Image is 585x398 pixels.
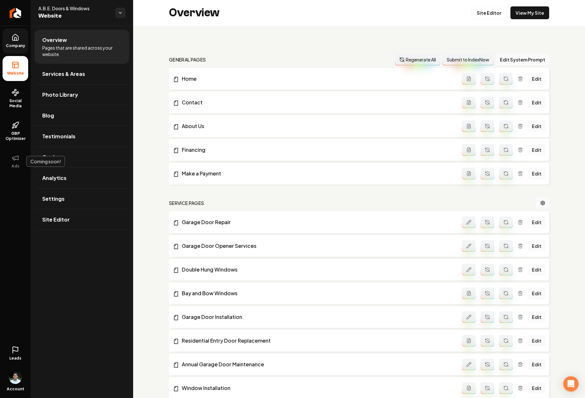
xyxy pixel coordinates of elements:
a: GBP Optimizer [3,116,28,146]
a: Edit [528,264,545,275]
a: Window Installation [173,384,462,392]
a: Leads [3,341,28,366]
a: Edit [528,288,545,299]
span: Testimonials [42,133,76,140]
button: Edit admin page prompt [462,311,476,323]
button: Add admin page prompt [462,73,476,85]
span: Company [3,43,28,48]
a: Edit [528,144,545,156]
span: Pages that are shared across your website. [42,45,122,57]
button: Ads [3,149,28,174]
button: Edit admin page prompt [462,359,476,370]
span: Ads [9,164,22,169]
span: Goals [42,153,57,161]
span: Leads [9,356,21,361]
button: Add admin page prompt [462,288,476,299]
span: Site Editor [42,216,70,223]
a: Social Media [3,84,28,114]
button: Add admin page prompt [462,144,476,156]
a: Services & Areas [35,64,129,84]
button: Edit admin page prompt [462,264,476,275]
button: Edit admin page prompt [462,216,476,228]
a: Edit [528,311,545,323]
a: Garage Door Repair [173,218,462,226]
a: Double Hung Windows [173,266,462,273]
a: Annual Garage Door Maintenance [173,361,462,368]
div: Open Intercom Messenger [563,376,579,392]
a: Edit [528,73,545,85]
span: Overview [42,36,67,44]
span: Analytics [42,174,67,182]
a: Garage Door Installation [173,313,462,321]
button: Add admin page prompt [462,335,476,346]
a: Site Editor [471,6,507,19]
img: Rebolt Logo [10,8,21,18]
a: Photo Library [35,85,129,105]
span: Services & Areas [42,70,85,78]
img: Arwin Rahmatpanah [9,371,22,384]
a: Site Editor [35,209,129,230]
button: Add admin page prompt [462,382,476,394]
button: Regenerate All [395,54,440,65]
p: Coming soon! [30,158,61,165]
button: Open user button [9,369,22,384]
a: Financing [173,146,462,154]
a: Contact [173,99,462,106]
button: Add admin page prompt [462,168,476,179]
a: View My Site [510,6,549,19]
span: Website [38,12,110,20]
a: Edit [528,240,545,252]
button: Add admin page prompt [462,97,476,108]
h2: general pages [169,56,206,63]
a: Analytics [35,168,129,188]
button: Add admin page prompt [462,120,476,132]
a: Home [173,75,462,83]
a: Garage Door Opener Services [173,242,462,250]
a: Residential Entry Door Replacement [173,337,462,345]
a: Edit [528,216,545,228]
span: A.B.E. Doors & Windows [38,5,110,12]
button: Submit to IndexNow [443,54,493,65]
a: Company [3,28,28,53]
button: Edit admin page prompt [462,240,476,252]
a: Edit [528,382,545,394]
a: Blog [35,105,129,126]
span: Website [4,71,27,76]
a: Testimonials [35,126,129,147]
a: Edit [528,359,545,370]
span: Account [7,386,24,392]
h2: Overview [169,6,220,19]
h2: Service Pages [169,200,204,206]
a: Bay and Bow Windows [173,289,462,297]
a: Edit [528,168,545,179]
button: Edit System Prompt [496,54,549,65]
span: Photo Library [42,91,78,99]
a: Goals [35,147,129,167]
a: Make a Payment [173,170,462,177]
a: Edit [528,335,545,346]
span: Settings [42,195,65,203]
a: Settings [35,189,129,209]
a: About Us [173,122,462,130]
a: Edit [528,120,545,132]
span: Social Media [3,98,28,109]
span: Blog [42,112,54,119]
a: Edit [528,97,545,108]
span: GBP Optimizer [3,131,28,141]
